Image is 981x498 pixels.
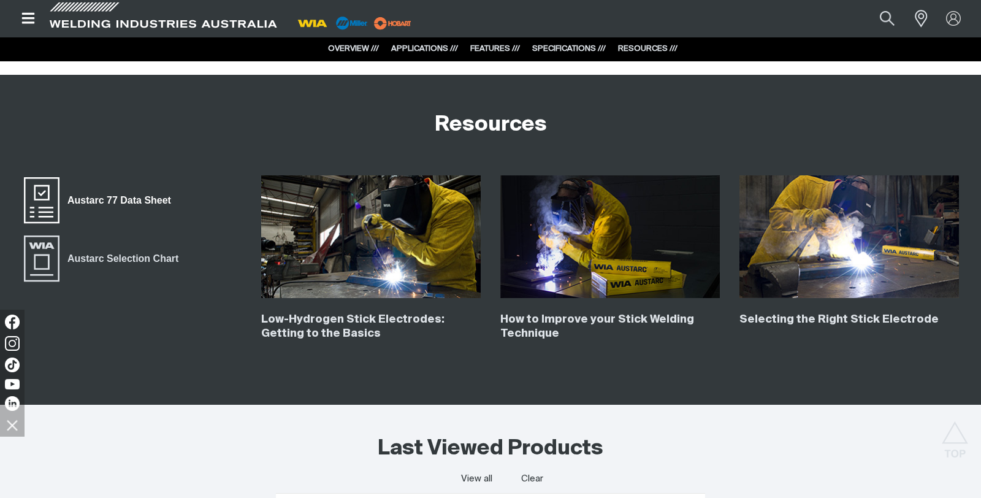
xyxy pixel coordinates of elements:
a: SPECIFICATIONS /// [532,45,606,53]
a: Austarc Selection Chart [22,234,186,283]
img: Instagram [5,336,20,351]
img: How to Improve your Stick Welding Technique [500,175,720,298]
a: Selecting the Right Stick Electrode [739,314,939,325]
a: APPLICATIONS /// [391,45,458,53]
img: LinkedIn [5,396,20,411]
img: miller [370,14,415,33]
h2: Resources [435,112,547,139]
span: Austarc 77 Data Sheet [59,193,179,209]
img: Low-Hydrogen Stick Electrodes: Getting to the Basics [261,175,481,298]
img: Facebook [5,315,20,329]
a: Austarc 77 Data Sheet [22,175,179,224]
img: Selecting the Right Stick Electrode [739,175,959,298]
a: FEATURES /// [470,45,520,53]
img: YouTube [5,379,20,389]
h2: Last Viewed Products [378,435,603,462]
a: Low-Hydrogen Stick Electrodes: Getting to the Basics [261,314,445,339]
img: TikTok [5,358,20,372]
button: Clear all last viewed products [518,471,546,488]
img: hide socials [2,415,23,435]
a: miller [370,18,415,28]
a: OVERVIEW /// [328,45,379,53]
span: Austarc Selection Chart [59,251,186,267]
button: Scroll to top [941,421,969,449]
button: Search products [866,5,908,33]
input: Product name or item number... [851,5,908,33]
a: RESOURCES /// [618,45,678,53]
a: View all last viewed products [461,473,492,485]
a: How to Improve your Stick Welding Technique [500,314,694,339]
